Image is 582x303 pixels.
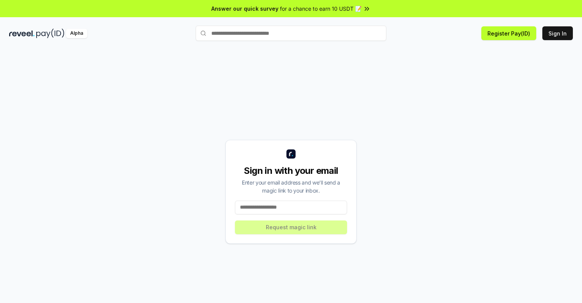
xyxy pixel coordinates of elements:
img: logo_small [286,149,296,159]
span: for a chance to earn 10 USDT 📝 [280,5,362,13]
div: Enter your email address and we’ll send a magic link to your inbox. [235,178,347,194]
button: Register Pay(ID) [481,26,536,40]
div: Alpha [66,29,87,38]
img: pay_id [36,29,64,38]
button: Sign In [542,26,573,40]
img: reveel_dark [9,29,35,38]
span: Answer our quick survey [211,5,278,13]
div: Sign in with your email [235,165,347,177]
